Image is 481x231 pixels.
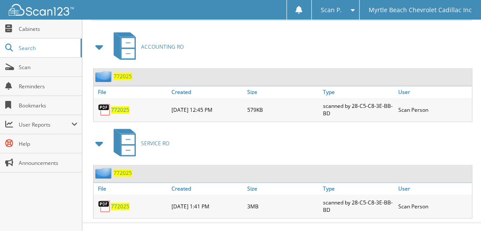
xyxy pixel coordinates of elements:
[94,86,169,98] a: File
[19,121,71,128] span: User Reports
[98,200,111,213] img: PDF.png
[141,140,169,147] span: SERVICE RO
[320,100,396,119] div: scanned by 28-C5-C8-3E-BB-BD
[108,126,169,161] a: SERVICE RO
[95,167,114,178] img: folder2.png
[369,7,472,13] span: Myrtle Beach Chevrolet Cadillac Inc
[245,86,321,98] a: Size
[95,71,114,82] img: folder2.png
[19,44,76,52] span: Search
[396,100,472,119] div: Scan Person
[9,4,74,16] img: scan123-logo-white.svg
[19,140,77,147] span: Help
[94,183,169,194] a: File
[169,100,245,119] div: [DATE] 12:45 PM
[19,159,77,167] span: Announcements
[111,106,129,114] a: 772025
[396,183,472,194] a: User
[169,86,245,98] a: Created
[396,86,472,98] a: User
[114,169,132,177] a: 772025
[320,183,396,194] a: Type
[19,64,77,71] span: Scan
[396,197,472,216] div: Scan Person
[320,197,396,216] div: scanned by 28-C5-C8-3E-BB-BD
[19,102,77,109] span: Bookmarks
[114,73,132,80] a: 772025
[19,25,77,33] span: Cabinets
[320,86,396,98] a: Type
[98,103,111,116] img: PDF.png
[321,7,342,13] span: Scan P.
[111,203,129,210] a: 772025
[169,183,245,194] a: Created
[437,189,481,231] iframe: Chat Widget
[19,83,77,90] span: Reminders
[245,197,321,216] div: 3MB
[108,30,184,64] a: ACCOUNTING RO
[245,183,321,194] a: Size
[169,197,245,216] div: [DATE] 1:41 PM
[141,43,184,50] span: ACCOUNTING RO
[245,100,321,119] div: 579KB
